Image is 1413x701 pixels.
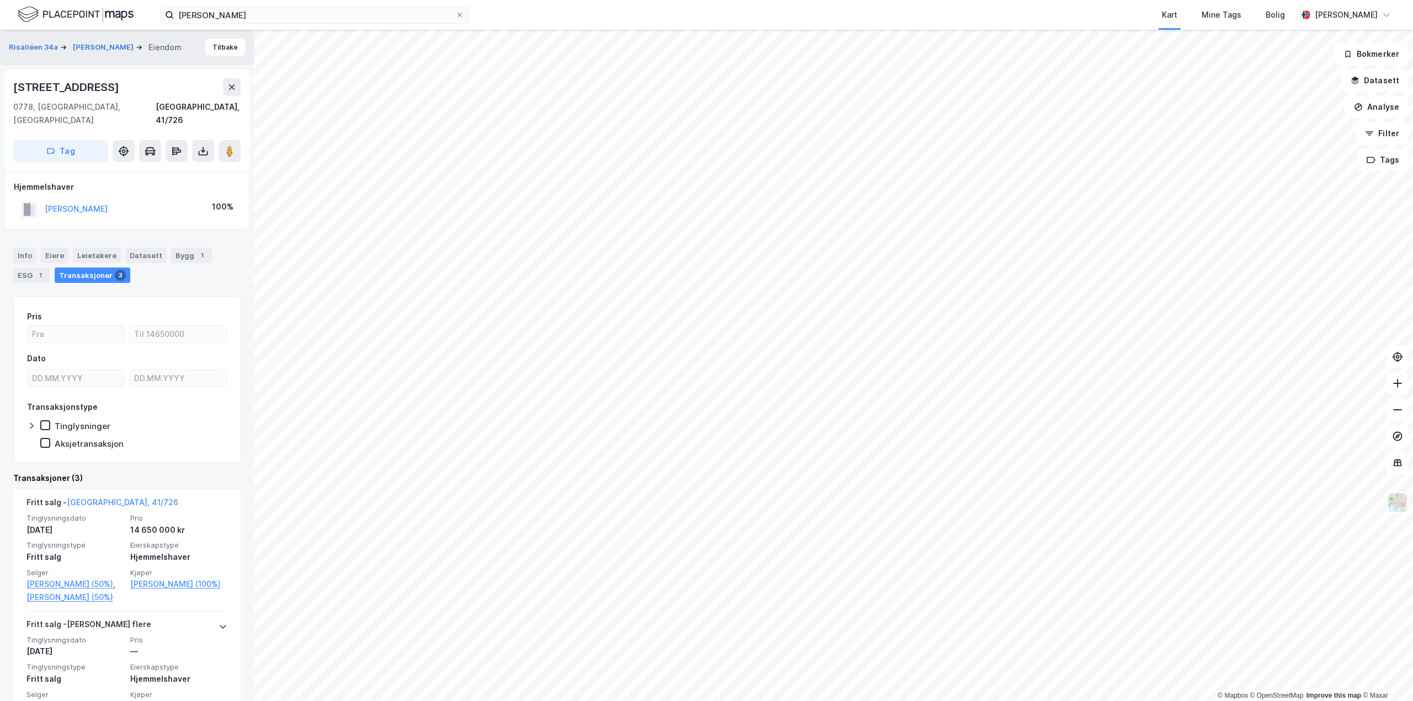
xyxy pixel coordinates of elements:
div: 1 [35,270,46,281]
button: Datasett [1341,69,1409,92]
a: Mapbox [1218,692,1248,699]
div: Bolig [1266,8,1285,22]
span: Selger [26,690,124,699]
input: DD.MM.YYYY [130,370,226,387]
div: Fritt salg [26,672,124,686]
span: Kjøper [130,568,227,577]
div: Hjemmelshaver [130,550,227,564]
span: Pris [130,635,227,645]
span: Tinglysningsdato [26,513,124,523]
span: Tinglysningsdato [26,635,124,645]
input: Til 14650000 [130,326,226,343]
button: Bokmerker [1334,43,1409,65]
div: 1 [196,250,208,261]
img: logo.f888ab2527a4732fd821a326f86c7f29.svg [18,5,134,24]
button: Analyse [1345,96,1409,118]
div: Info [13,248,36,263]
a: [PERSON_NAME] (100%) [130,577,227,591]
div: Pris [27,310,42,323]
div: Bygg [171,248,212,263]
button: Filter [1356,122,1409,145]
div: Transaksjoner (3) [13,472,241,485]
input: Fra [28,326,124,343]
span: Eierskapstype [130,541,227,550]
button: Risalléen 34a [9,42,60,53]
span: Kjøper [130,690,227,699]
div: [PERSON_NAME] [1315,8,1378,22]
div: Transaksjonstype [27,400,98,414]
div: [STREET_ADDRESS] [13,78,121,96]
div: Fritt salg [26,550,124,564]
div: 0778, [GEOGRAPHIC_DATA], [GEOGRAPHIC_DATA] [13,100,156,127]
div: 3 [115,270,126,281]
div: Fritt salg - [PERSON_NAME] flere [26,618,151,635]
input: Søk på adresse, matrikkel, gårdeiere, leietakere eller personer [174,7,455,23]
a: [GEOGRAPHIC_DATA], 41/726 [67,497,178,507]
span: Eierskapstype [130,662,227,672]
div: [GEOGRAPHIC_DATA], 41/726 [156,100,241,127]
a: OpenStreetMap [1250,692,1304,699]
div: — [130,645,227,658]
div: Eiere [41,248,68,263]
div: 14 650 000 kr [130,523,227,537]
div: Dato [27,352,46,365]
img: Z [1387,492,1408,513]
div: Kart [1162,8,1177,22]
div: [DATE] [26,645,124,658]
div: Tinglysninger [55,421,110,431]
div: ESG [13,267,50,283]
span: Tinglysningstype [26,662,124,672]
span: Selger [26,568,124,577]
button: Tags [1357,149,1409,171]
button: Tag [13,140,108,162]
input: DD.MM.YYYY [28,370,124,387]
div: Datasett [125,248,167,263]
a: Improve this map [1306,692,1361,699]
div: [DATE] [26,523,124,537]
div: Leietakere [73,248,121,263]
button: [PERSON_NAME] [73,42,136,53]
button: Tilbake [205,39,245,56]
div: Eiendom [148,41,182,54]
a: [PERSON_NAME] (50%), [26,577,124,591]
div: Hjemmelshaver [130,672,227,686]
div: Transaksjoner [55,267,130,283]
div: Hjemmelshaver [14,180,240,194]
span: Tinglysningstype [26,541,124,550]
a: [PERSON_NAME] (50%) [26,591,124,604]
div: Fritt salg - [26,496,178,513]
iframe: Chat Widget [1358,648,1413,701]
div: 100% [212,200,233,213]
div: Mine Tags [1202,8,1241,22]
span: Pris [130,513,227,523]
div: Aksjetransaksjon [55,438,124,449]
